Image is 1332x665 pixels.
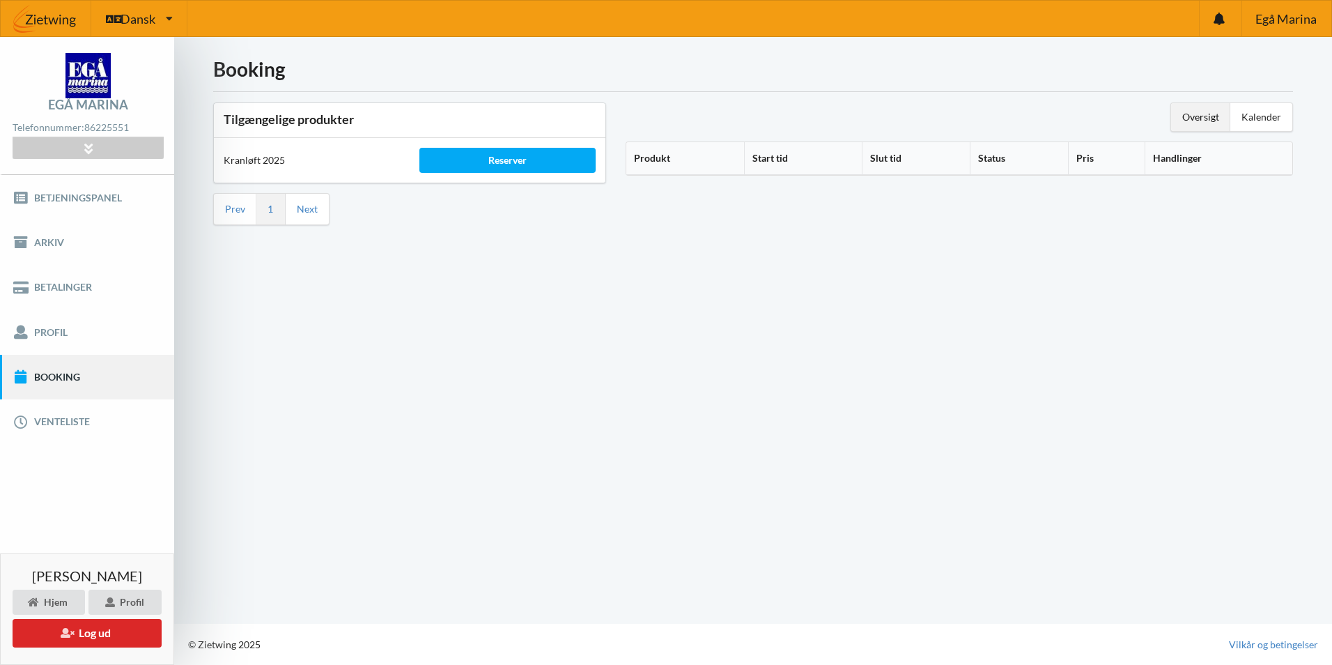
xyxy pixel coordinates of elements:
a: Prev [225,203,245,215]
div: Kalender [1230,103,1292,131]
th: Status [970,142,1068,175]
th: Slut tid [862,142,970,175]
div: Kranløft 2025 [214,144,410,177]
span: [PERSON_NAME] [32,569,142,583]
button: Log ud [13,619,162,648]
div: Hjem [13,590,85,615]
a: Vilkår og betingelser [1229,638,1318,652]
span: Egå Marina [1255,13,1317,25]
th: Start tid [744,142,862,175]
img: logo [65,53,111,98]
h3: Tilgængelige produkter [224,112,596,128]
th: Handlinger [1145,142,1292,175]
div: Egå Marina [48,98,128,111]
a: 1 [268,203,273,215]
span: Dansk [121,13,155,25]
div: Oversigt [1171,103,1230,131]
div: Profil [88,590,162,615]
div: Reserver [419,148,596,173]
div: Telefonnummer: [13,119,163,137]
th: Produkt [626,142,744,175]
th: Pris [1068,142,1145,175]
strong: 86225551 [84,121,129,133]
a: Next [297,203,318,215]
h1: Booking [213,56,1293,82]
